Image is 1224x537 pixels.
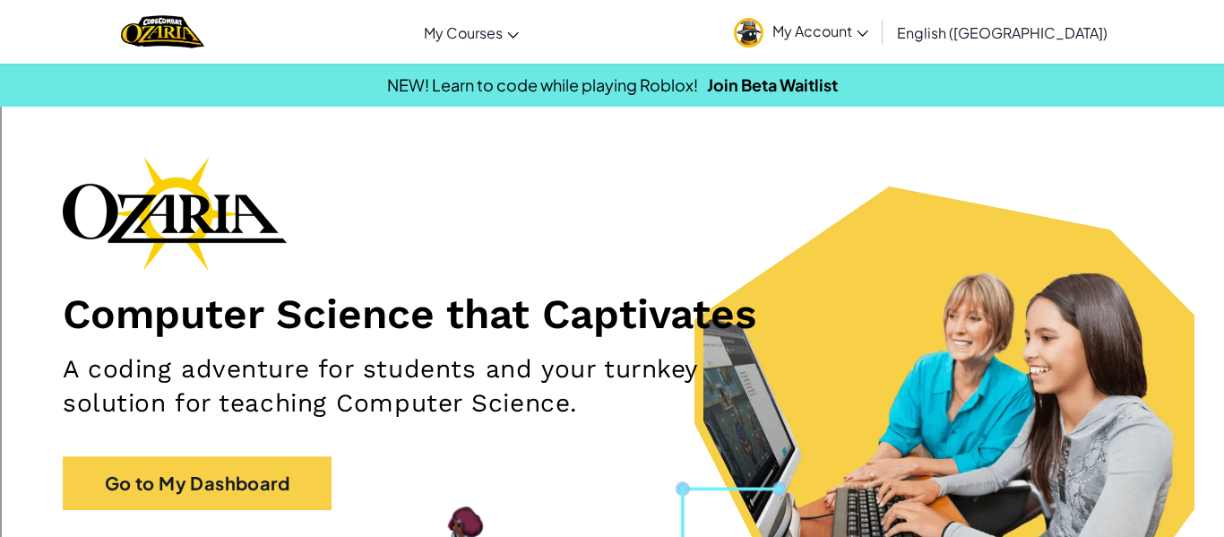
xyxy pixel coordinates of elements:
h1: Computer Science that Captivates [63,289,1161,339]
span: NEW! Learn to code while playing Roblox! [387,74,698,95]
span: English ([GEOGRAPHIC_DATA]) [897,23,1108,42]
a: Go to My Dashboard [63,456,332,510]
h2: A coding adventure for students and your turnkey solution for teaching Computer Science. [63,352,798,420]
a: My Courses [415,8,528,56]
a: My Account [725,4,877,60]
a: Join Beta Waitlist [707,74,838,95]
img: avatar [734,18,763,48]
a: Ozaria by CodeCombat logo [121,13,204,50]
img: Home [121,13,204,50]
span: My Account [772,22,868,40]
a: English ([GEOGRAPHIC_DATA]) [888,8,1116,56]
img: Ozaria branding logo [63,156,287,271]
span: My Courses [424,23,503,42]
